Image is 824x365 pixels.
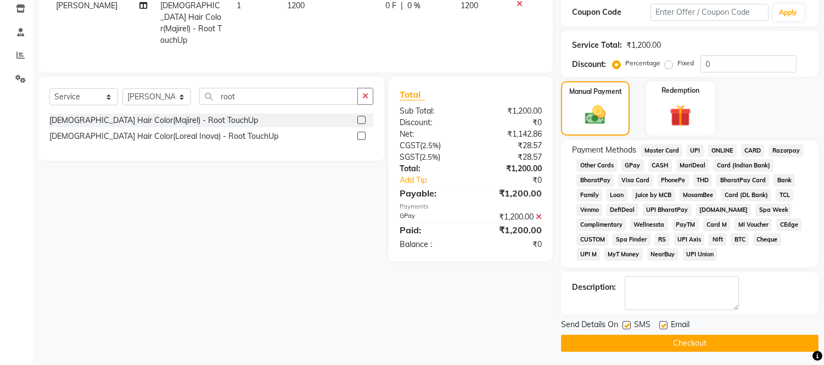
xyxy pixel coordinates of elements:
span: CGST [400,141,420,150]
span: Nift [709,233,726,246]
span: MI Voucher [735,218,772,231]
div: Description: [572,282,616,293]
span: THD [693,174,713,187]
div: Payable: [391,187,471,200]
span: TCL [776,189,793,201]
div: ( ) [391,140,471,151]
span: [PERSON_NAME] [56,1,117,10]
div: ₹1,200.00 [471,223,551,237]
a: Add Tip [391,175,484,186]
input: Enter Offer / Coupon Code [651,4,768,21]
label: Fixed [677,58,694,68]
span: NearBuy [647,248,679,261]
span: UPI BharatPay [643,204,692,216]
img: _cash.svg [579,103,612,127]
span: Complimentary [576,218,626,231]
div: Sub Total: [391,105,471,117]
span: [DEMOGRAPHIC_DATA] Hair Color(Majirel) - Root TouchUp [161,1,222,45]
div: Paid: [391,223,471,237]
span: BharatPay Card [716,174,769,187]
div: GPay [391,211,471,223]
div: [DEMOGRAPHIC_DATA] Hair Color(Loreal Inova) - Root TouchUp [49,131,278,142]
div: Discount: [572,59,606,70]
span: Family [576,189,602,201]
div: ₹0 [484,175,551,186]
span: Wellnessta [630,218,668,231]
span: Master Card [641,144,682,157]
div: [DEMOGRAPHIC_DATA] Hair Color(Majirel) - Root TouchUp [49,115,258,126]
div: ₹1,200.00 [626,40,661,51]
div: Coupon Code [572,7,651,18]
div: ₹1,200.00 [471,105,551,117]
span: MosamBee [680,189,717,201]
span: 2.5% [422,153,438,161]
span: Send Details On [561,319,618,333]
span: SMS [634,319,651,333]
span: Other Cards [576,159,617,172]
span: UPI Union [683,248,718,261]
span: 1200 [287,1,305,10]
span: UPI [687,144,704,157]
span: [DOMAIN_NAME] [696,204,752,216]
span: Bank [773,174,795,187]
span: PhonePe [658,174,689,187]
div: Discount: [391,117,471,128]
span: SGST [400,152,419,162]
span: 1 [237,1,241,10]
span: Card (Indian Bank) [713,159,773,172]
button: Checkout [561,335,819,352]
span: GPay [621,159,644,172]
input: Search or Scan [199,88,358,105]
div: ₹0 [471,239,551,250]
span: Total [400,89,425,100]
div: Total: [391,163,471,175]
div: Net: [391,128,471,140]
div: Service Total: [572,40,622,51]
span: MariDeal [676,159,709,172]
div: ₹1,142.86 [471,128,551,140]
span: Card M [703,218,731,231]
span: DefiDeal [607,204,638,216]
label: Percentage [625,58,660,68]
div: ₹28.57 [471,151,551,163]
span: Visa Card [618,174,653,187]
div: Balance : [391,239,471,250]
label: Manual Payment [569,87,622,97]
span: Cheque [753,233,781,246]
label: Redemption [662,86,699,96]
div: ₹0 [471,117,551,128]
span: Spa Finder [613,233,651,246]
div: Payments [400,202,542,211]
span: BTC [731,233,749,246]
img: _gift.svg [663,102,698,129]
span: UPI M [576,248,600,261]
div: ₹1,200.00 [471,211,551,223]
span: CASH [648,159,672,172]
span: Razorpay [769,144,803,157]
span: ONLINE [708,144,737,157]
span: Payment Methods [572,144,636,156]
span: CARD [741,144,765,157]
span: Venmo [576,204,602,216]
span: Card (DL Bank) [721,189,771,201]
div: ₹28.57 [471,140,551,151]
div: ₹1,200.00 [471,187,551,200]
span: Loan [607,189,627,201]
span: 2.5% [422,141,439,150]
span: MyT Money [604,248,643,261]
span: Email [671,319,690,333]
span: 1200 [461,1,479,10]
span: CEdge [776,218,801,231]
span: RS [655,233,670,246]
span: PayTM [672,218,699,231]
div: ₹1,200.00 [471,163,551,175]
span: Spa Week [755,204,792,216]
span: BharatPay [576,174,614,187]
button: Apply [773,4,804,21]
span: CUSTOM [576,233,608,246]
div: ( ) [391,151,471,163]
span: Juice by MCB [632,189,675,201]
span: UPI Axis [674,233,705,246]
